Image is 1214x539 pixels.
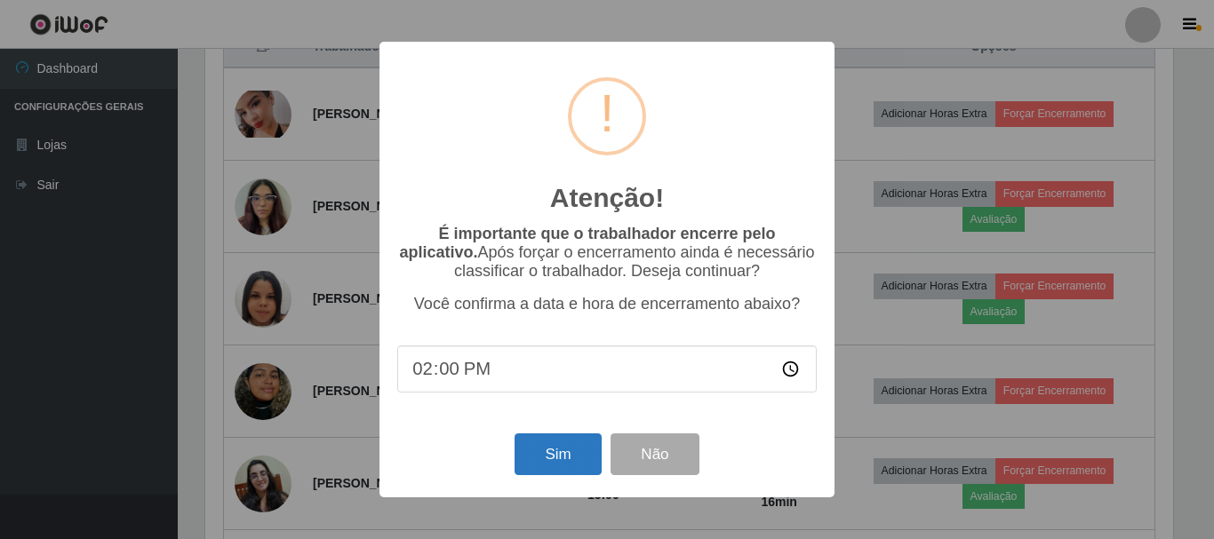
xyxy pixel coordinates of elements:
[397,225,817,281] p: Após forçar o encerramento ainda é necessário classificar o trabalhador. Deseja continuar?
[399,225,775,261] b: É importante que o trabalhador encerre pelo aplicativo.
[611,433,699,475] button: Não
[397,295,817,313] p: Você confirma a data e hora de encerramento abaixo?
[550,182,664,214] h2: Atenção!
[515,433,601,475] button: Sim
